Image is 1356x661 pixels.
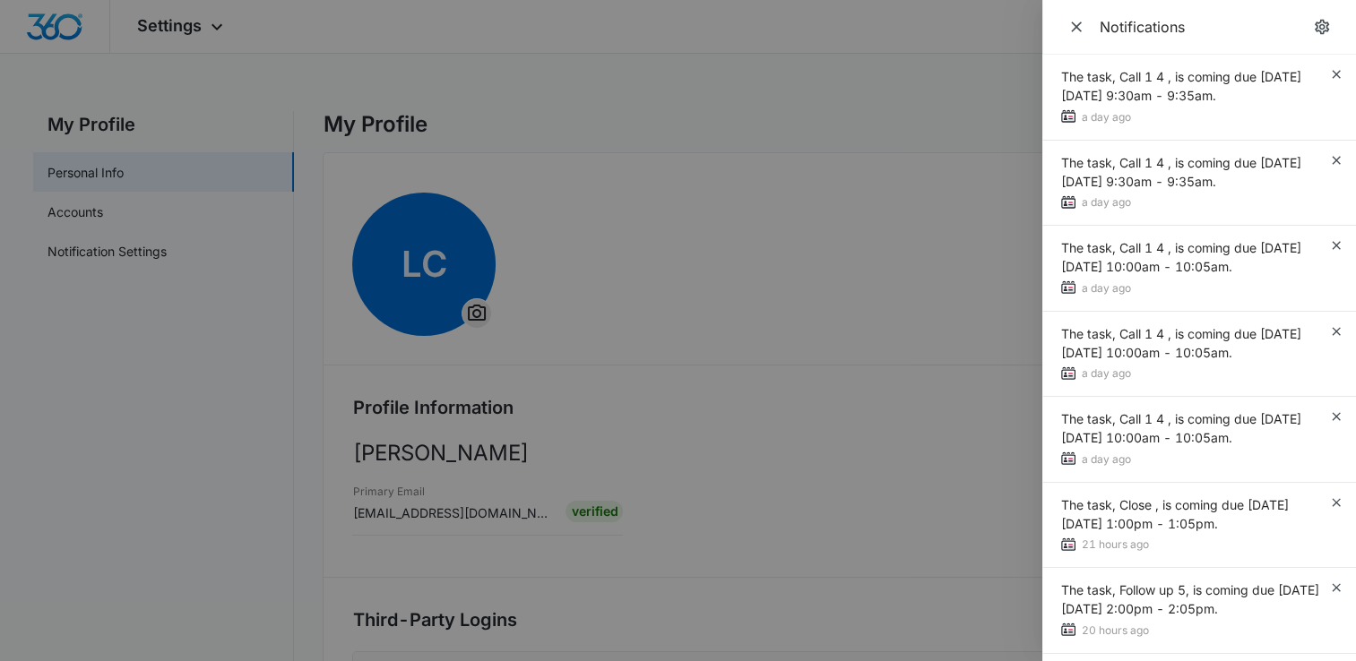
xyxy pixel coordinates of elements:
[1061,497,1289,531] span: The task, Close , is coming due [DATE][DATE] 1:00pm - 1:05pm.
[1061,193,1329,212] div: a day ago
[1100,17,1309,37] div: Notifications
[1061,69,1301,103] span: The task, Call 1 4 , is coming due [DATE][DATE] 9:30am - 9:35am.
[1061,155,1301,189] span: The task, Call 1 4 , is coming due [DATE][DATE] 9:30am - 9:35am.
[1061,582,1319,616] span: The task, Follow up 5, is coming due [DATE][DATE] 2:00pm - 2:05pm.
[1061,326,1301,360] span: The task, Call 1 4 , is coming due [DATE][DATE] 10:00am - 10:05am.
[1061,622,1329,640] div: 20 hours ago
[1061,240,1301,274] span: The task, Call 1 4 , is coming due [DATE][DATE] 10:00am - 10:05am.
[1309,14,1334,39] a: Notification Settings
[1061,108,1329,127] div: a day ago
[1061,411,1301,445] span: The task, Call 1 4 , is coming due [DATE][DATE] 10:00am - 10:05am.
[1064,14,1089,39] button: Close
[1061,279,1329,298] div: a day ago
[1061,451,1329,469] div: a day ago
[1061,536,1329,554] div: 21 hours ago
[1061,365,1329,383] div: a day ago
